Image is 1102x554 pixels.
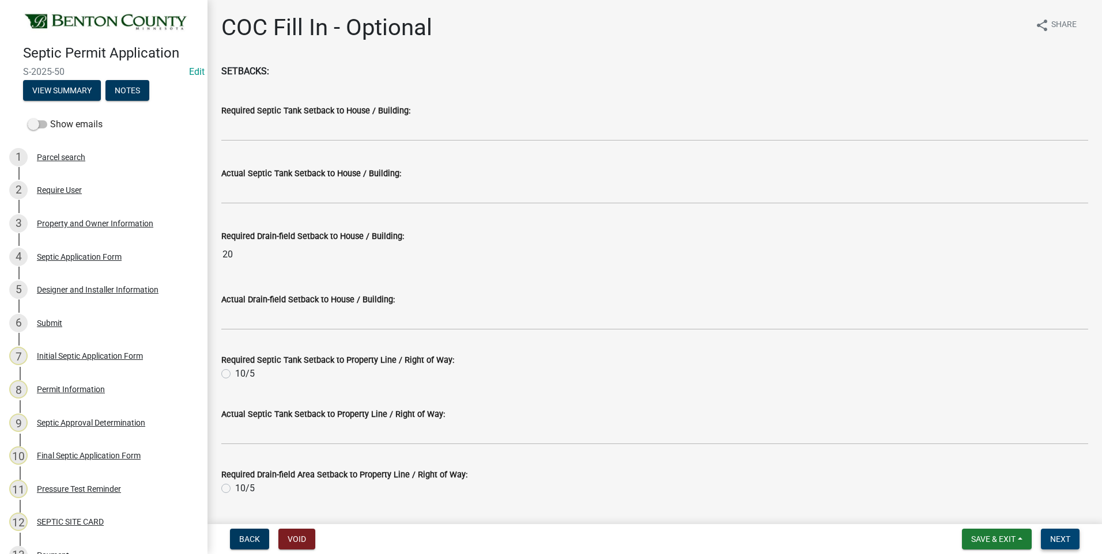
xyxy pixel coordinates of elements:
span: Share [1051,18,1077,32]
h1: COC Fill In - Optional [221,14,432,41]
div: 5 [9,280,28,299]
label: Required Septic Tank Setback to Property Line / Right of Way: [221,356,454,365]
label: 10/5 [235,481,255,495]
div: SEPTIC SITE CARD [37,518,104,526]
span: Save & Exit [971,534,1016,544]
div: Permit Information [37,385,105,393]
label: 10/5 [235,367,255,381]
div: Septic Approval Determination [37,419,145,427]
div: 9 [9,413,28,432]
img: Benton County, Minnesota [23,12,189,33]
div: 6 [9,314,28,332]
span: Back [239,534,260,544]
button: Save & Exit [962,529,1032,549]
wm-modal-confirm: Notes [105,86,149,96]
div: Final Septic Application Form [37,451,141,460]
div: Initial Septic Application Form [37,352,143,360]
label: Required Septic Tank Setback to House / Building: [221,107,410,115]
button: View Summary [23,80,101,101]
label: Required Drain-field Area Setback to Property Line / Right of Way: [221,471,467,479]
div: 1 [9,148,28,166]
button: Next [1041,529,1080,549]
button: shareShare [1026,14,1086,36]
div: Pressure Test Reminder [37,485,121,493]
button: Back [230,529,269,549]
h4: Septic Permit Application [23,45,198,62]
div: 4 [9,248,28,266]
i: share [1035,18,1049,32]
div: 2 [9,181,28,199]
div: 3 [9,214,28,233]
div: 10 [9,446,28,465]
div: 7 [9,347,28,365]
label: Actual Drain-field Setback to House / Building: [221,296,395,304]
span: S-2025-50 [23,66,184,77]
div: Require User [37,186,82,194]
wm-modal-confirm: Edit Application Number [189,66,205,77]
span: Next [1050,534,1070,544]
div: 11 [9,480,28,498]
div: Septic Application Form [37,253,122,261]
div: Designer and Installer Information [37,286,158,294]
button: Void [278,529,315,549]
label: Actual Septic Tank Setback to House / Building: [221,170,401,178]
label: Show emails [28,117,103,131]
div: Parcel search [37,153,85,161]
div: 12 [9,513,28,531]
strong: SETBACKS: [221,66,269,77]
wm-modal-confirm: Summary [23,86,101,96]
button: Notes [105,80,149,101]
div: Submit [37,319,62,327]
a: Edit [189,66,205,77]
label: Required Drain-field Setback to House / Building: [221,233,404,241]
div: 8 [9,380,28,399]
label: Actual Septic Tank Setback to Property Line / Right of Way: [221,411,445,419]
div: Property and Owner Information [37,219,153,227]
